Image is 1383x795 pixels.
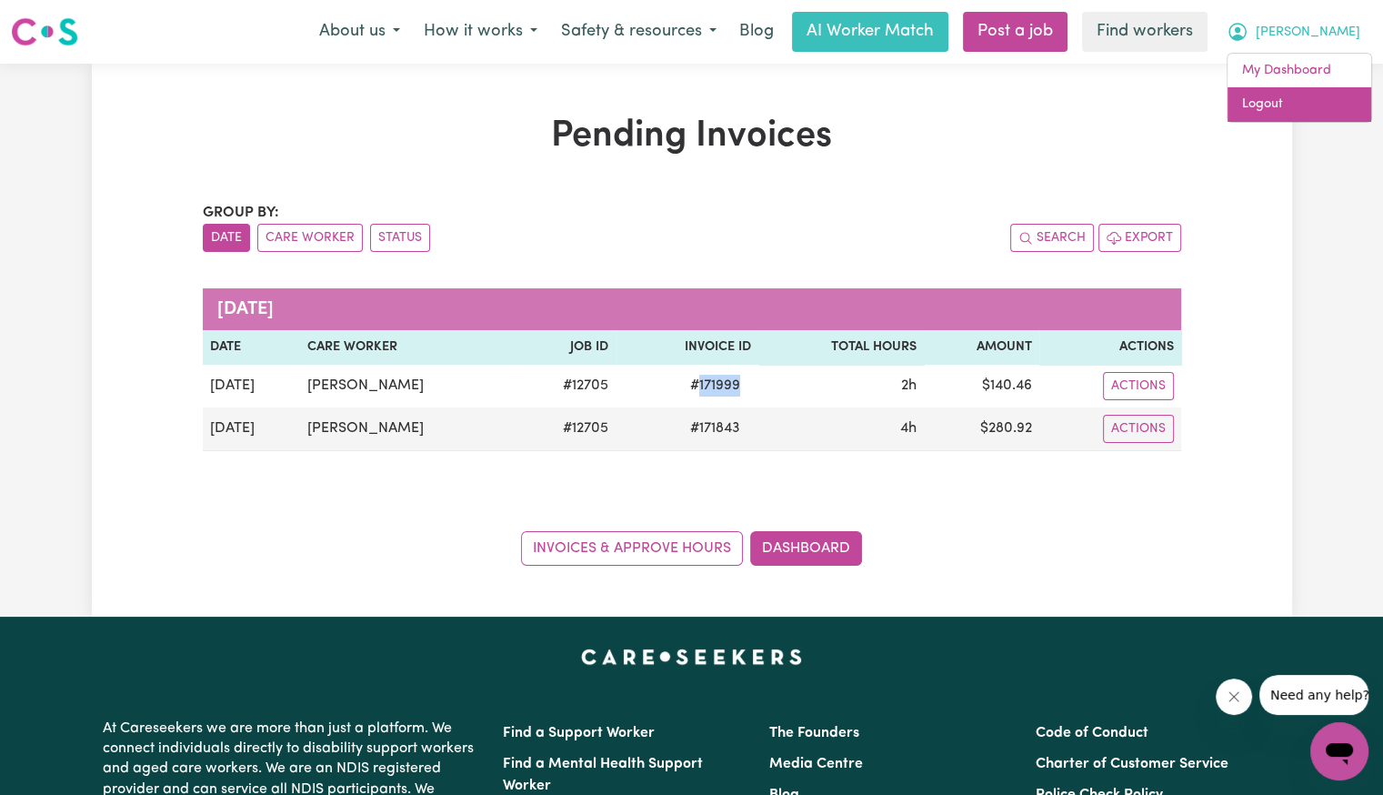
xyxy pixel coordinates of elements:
span: 2 hours [901,378,917,393]
th: Actions [1039,330,1180,365]
a: The Founders [769,726,859,740]
a: Find a Support Worker [503,726,655,740]
a: Dashboard [750,531,862,566]
iframe: Message from company [1259,675,1368,715]
button: Safety & resources [549,13,728,51]
a: Media Centre [769,757,863,771]
button: sort invoices by date [203,224,250,252]
button: Search [1010,224,1094,252]
span: Need any help? [11,13,110,27]
button: Actions [1103,372,1174,400]
a: Careseekers home page [581,649,802,664]
a: My Dashboard [1228,54,1371,88]
th: Invoice ID [616,330,758,365]
button: Export [1098,224,1181,252]
a: Charter of Customer Service [1036,757,1228,771]
a: Post a job [963,12,1067,52]
h1: Pending Invoices [203,115,1181,158]
span: 4 hours [900,421,917,436]
a: Find a Mental Health Support Worker [503,757,703,793]
th: Date [203,330,300,365]
caption: [DATE] [203,288,1181,330]
td: [PERSON_NAME] [300,365,516,408]
th: Total Hours [758,330,924,365]
td: # 12705 [516,408,616,451]
img: Careseekers logo [11,15,78,48]
div: My Account [1227,53,1372,123]
td: $ 140.46 [924,365,1039,408]
th: Care Worker [300,330,516,365]
th: Amount [924,330,1039,365]
span: # 171843 [679,418,751,439]
a: Careseekers logo [11,11,78,53]
td: # 12705 [516,365,616,408]
iframe: Close message [1216,679,1252,715]
button: sort invoices by paid status [370,224,430,252]
a: Find workers [1082,12,1208,52]
button: About us [307,13,412,51]
a: AI Worker Match [792,12,948,52]
span: Group by: [203,206,279,220]
td: [PERSON_NAME] [300,408,516,451]
td: $ 280.92 [924,408,1039,451]
button: How it works [412,13,549,51]
a: Logout [1228,87,1371,122]
a: Blog [728,12,785,52]
th: Job ID [516,330,616,365]
span: [PERSON_NAME] [1256,23,1360,43]
button: Actions [1103,415,1174,443]
iframe: Button to launch messaging window [1310,722,1368,780]
a: Invoices & Approve Hours [521,531,743,566]
a: Code of Conduct [1036,726,1148,740]
span: # 171999 [679,375,751,397]
td: [DATE] [203,365,300,408]
button: My Account [1215,13,1372,51]
button: sort invoices by care worker [257,224,363,252]
td: [DATE] [203,408,300,451]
